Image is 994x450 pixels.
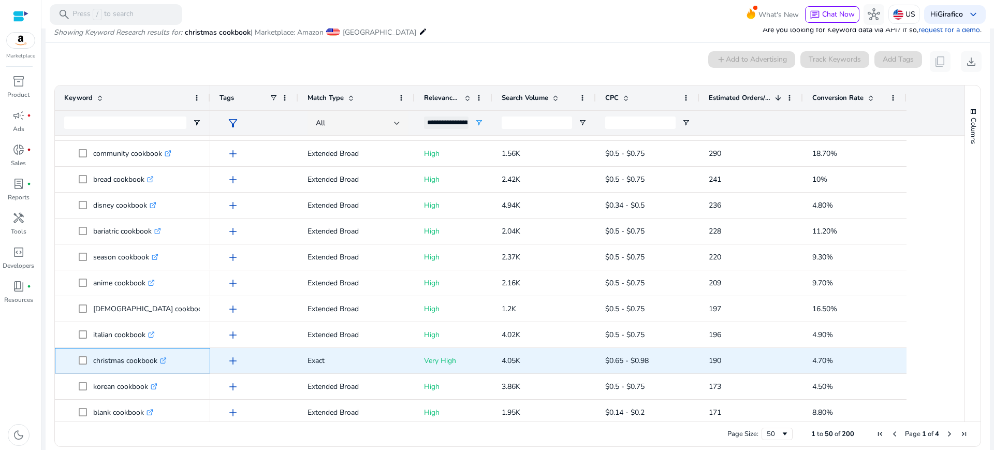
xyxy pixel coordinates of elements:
[424,221,483,242] p: High
[11,158,26,168] p: Sales
[817,429,823,439] span: to
[12,280,25,293] span: book_4
[502,408,520,417] span: 1.95K
[4,295,33,304] p: Resources
[961,51,982,72] button: download
[709,382,721,391] span: 173
[967,8,980,21] span: keyboard_arrow_down
[251,27,324,37] span: | Marketplace: Amazon
[419,25,427,38] mat-icon: edit
[7,90,30,99] p: Product
[812,382,833,391] span: 4.50%
[605,304,645,314] span: $0.5 - $0.75
[876,430,884,438] div: First Page
[72,9,134,20] p: Press to search
[227,117,239,129] span: filter_alt
[811,429,815,439] span: 1
[227,277,239,289] span: add
[93,324,155,345] p: italian cookbook
[12,143,25,156] span: donut_small
[605,252,645,262] span: $0.5 - $0.75
[502,175,520,184] span: 2.42K
[709,149,721,158] span: 290
[905,429,920,439] span: Page
[812,408,833,417] span: 8.80%
[27,284,31,288] span: fiber_manual_record
[893,9,903,20] img: us.svg
[812,226,837,236] span: 11.20%
[835,429,840,439] span: of
[227,199,239,212] span: add
[812,252,833,262] span: 9.30%
[709,330,721,340] span: 196
[8,193,30,202] p: Reports
[930,11,963,18] p: Hi
[605,117,676,129] input: CPC Filter Input
[938,9,963,19] b: Girafico
[308,324,405,345] p: Extended Broad
[868,8,880,21] span: hub
[308,246,405,268] p: Extended Broad
[227,251,239,264] span: add
[424,272,483,294] p: High
[27,113,31,118] span: fiber_manual_record
[424,169,483,190] p: High
[709,278,721,288] span: 209
[502,278,520,288] span: 2.16K
[928,429,933,439] span: of
[709,408,721,417] span: 171
[812,278,833,288] span: 9.70%
[12,109,25,122] span: campaign
[709,226,721,236] span: 228
[502,200,520,210] span: 4.94K
[605,278,645,288] span: $0.5 - $0.75
[960,430,968,438] div: Last Page
[93,169,154,190] p: bread cookbook
[424,246,483,268] p: High
[502,93,548,103] span: Search Volume
[767,429,781,439] div: 50
[308,376,405,397] p: Extended Broad
[709,175,721,184] span: 241
[424,376,483,397] p: High
[12,212,25,224] span: handyman
[424,93,460,103] span: Relevance Score
[709,304,721,314] span: 197
[308,350,405,371] p: Exact
[812,304,837,314] span: 16.50%
[709,93,771,103] span: Estimated Orders/Month
[308,298,405,320] p: Extended Broad
[54,27,182,37] i: Showing Keyword Research results for:
[810,10,820,20] span: chat
[424,324,483,345] p: High
[58,8,70,21] span: search
[842,429,854,439] span: 200
[220,93,234,103] span: Tags
[424,143,483,164] p: High
[424,402,483,423] p: High
[93,298,215,320] p: [DEMOGRAPHIC_DATA] cookbook
[812,149,837,158] span: 18.70%
[11,227,26,236] p: Tools
[605,226,645,236] span: $0.5 - $0.75
[605,175,645,184] span: $0.5 - $0.75
[27,182,31,186] span: fiber_manual_record
[945,430,954,438] div: Next Page
[12,178,25,190] span: lab_profile
[93,246,158,268] p: season cookbook
[502,252,520,262] span: 2.37K
[93,376,157,397] p: korean cookbook
[308,93,344,103] span: Match Type
[7,33,35,48] img: amazon.svg
[227,303,239,315] span: add
[965,55,977,68] span: download
[227,355,239,367] span: add
[308,169,405,190] p: Extended Broad
[812,330,833,340] span: 4.90%
[3,261,34,270] p: Developers
[93,402,153,423] p: blank cookbook
[578,119,587,127] button: Open Filter Menu
[605,382,645,391] span: $0.5 - $0.75
[193,119,201,127] button: Open Filter Menu
[682,119,690,127] button: Open Filter Menu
